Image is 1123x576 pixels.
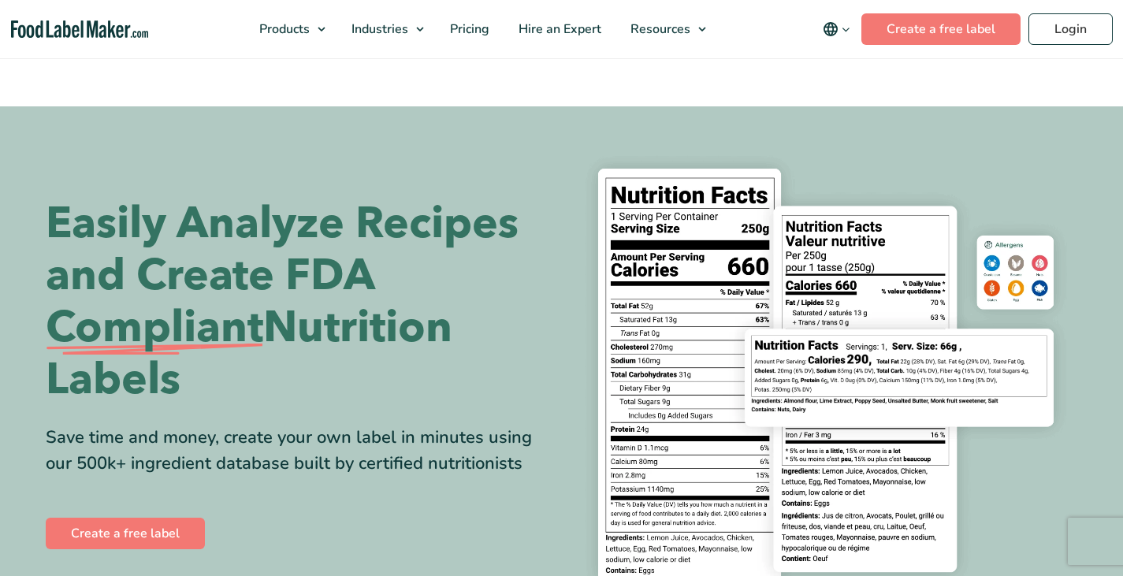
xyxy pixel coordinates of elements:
[1028,13,1113,45] a: Login
[861,13,1021,45] a: Create a free label
[46,302,263,354] span: Compliant
[46,425,550,477] div: Save time and money, create your own label in minutes using our 500k+ ingredient database built b...
[445,20,491,38] span: Pricing
[46,198,550,406] h1: Easily Analyze Recipes and Create FDA Nutrition Labels
[347,20,410,38] span: Industries
[626,20,692,38] span: Resources
[255,20,311,38] span: Products
[514,20,603,38] span: Hire an Expert
[46,518,205,549] a: Create a free label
